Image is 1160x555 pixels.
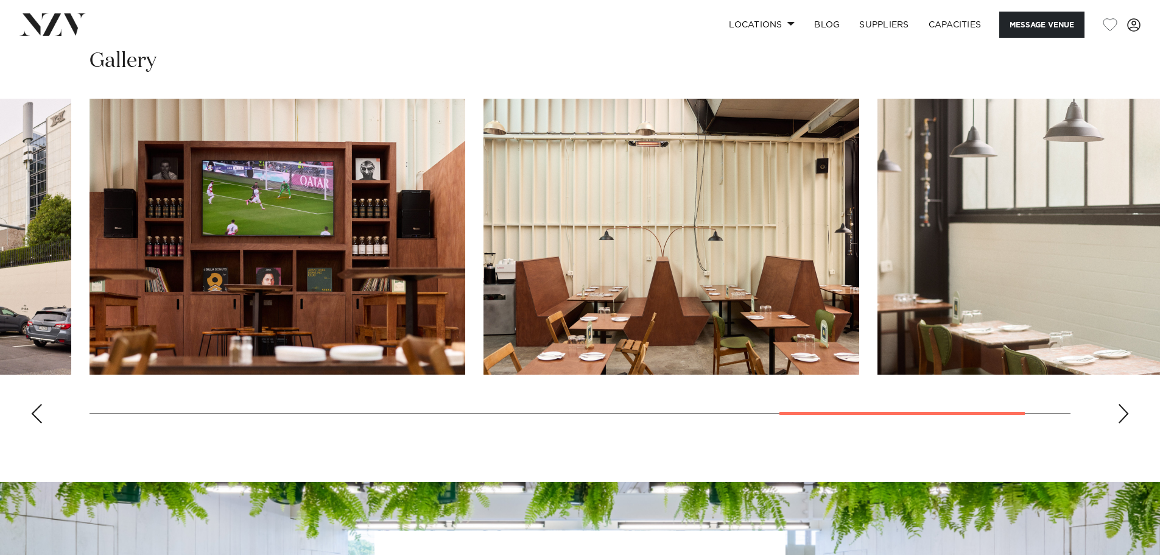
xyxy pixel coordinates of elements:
img: nzv-logo.png [19,13,86,35]
button: Message Venue [999,12,1084,38]
a: Capacities [919,12,991,38]
a: BLOG [804,12,849,38]
swiper-slide: 8 / 10 [90,99,465,375]
a: Locations [719,12,804,38]
a: SUPPLIERS [849,12,918,38]
swiper-slide: 9 / 10 [483,99,859,375]
h2: Gallery [90,48,156,75]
